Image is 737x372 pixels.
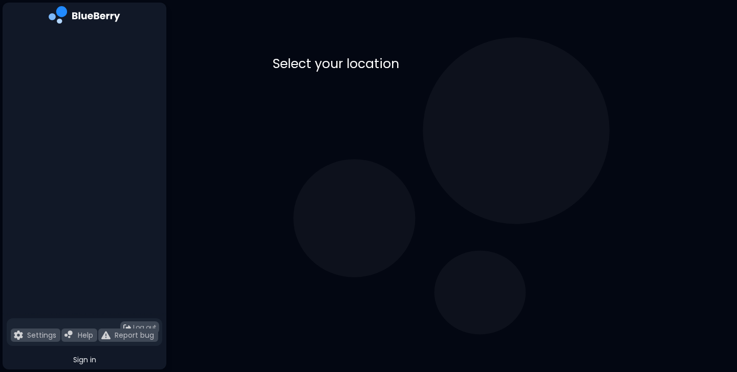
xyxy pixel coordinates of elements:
[64,331,74,340] img: file icon
[78,331,93,340] p: Help
[123,324,131,332] img: logout
[115,331,154,340] p: Report bug
[49,6,120,27] img: company logo
[27,331,56,340] p: Settings
[7,350,162,369] button: Sign in
[14,331,23,340] img: file icon
[273,55,631,72] p: Select your location
[133,323,156,332] span: Log out
[101,331,111,340] img: file icon
[73,355,96,364] span: Sign in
